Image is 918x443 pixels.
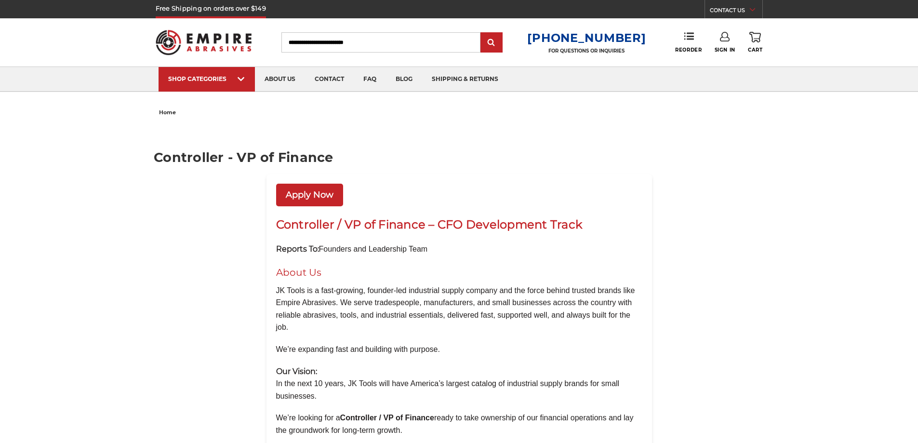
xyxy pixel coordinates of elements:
strong: Reports To: [276,244,319,254]
span: Sign In [715,47,735,53]
p: Founders and Leadership Team [276,243,642,255]
h1: Controller / VP of Finance – CFO Development Track [276,216,642,233]
span: Reorder [675,47,702,53]
strong: Our Vision: [276,367,317,376]
h2: About Us [276,265,642,280]
b: Controller / VP of Finance [340,414,434,422]
a: faq [354,67,386,92]
span: Cart [748,47,762,53]
p: JK Tools is a fast-growing, founder-led industrial supply company and the force behind trusted br... [276,284,642,334]
a: contact [305,67,354,92]
span: home [159,109,176,116]
p: In the next 10 years, JK Tools will have America’s largest catalog of industrial supply brands fo... [276,365,642,403]
a: [PHONE_NUMBER] [527,31,646,45]
h1: Controller - VP of Finance [154,151,764,164]
input: Submit [482,33,501,53]
div: SHOP CATEGORIES [168,75,245,82]
a: shipping & returns [422,67,508,92]
p: FOR QUESTIONS OR INQUIRIES [527,48,646,54]
a: about us [255,67,305,92]
a: blog [386,67,422,92]
a: Apply Now [276,184,343,206]
a: Cart [748,32,762,53]
p: We’re looking for a ready to take ownership of our financial operations and lay the groundwork fo... [276,412,642,436]
img: Empire Abrasives [156,24,252,61]
a: CONTACT US [710,5,762,18]
p: We’re expanding fast and building with purpose. [276,343,642,356]
a: Reorder [675,32,702,53]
